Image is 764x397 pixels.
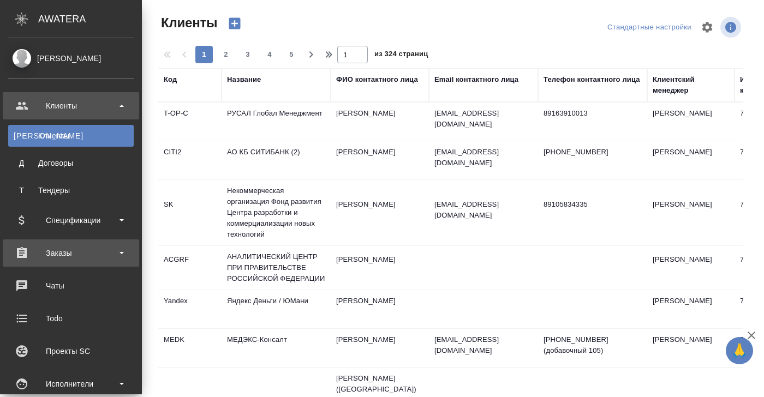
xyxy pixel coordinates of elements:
td: МЕДЭКС-Консалт [222,329,331,367]
td: ACGRF [158,249,222,287]
a: Проекты SC [3,338,139,365]
div: Todo [8,310,134,327]
span: из 324 страниц [374,47,428,63]
div: split button [605,19,694,36]
p: [EMAIL_ADDRESS][DOMAIN_NAME] [434,108,533,130]
span: Настроить таблицу [694,14,720,40]
button: 2 [217,46,235,63]
span: 3 [239,49,256,60]
button: 4 [261,46,278,63]
div: Email контактного лица [434,74,518,85]
button: 3 [239,46,256,63]
a: Чаты [3,272,139,299]
td: [PERSON_NAME] [647,103,735,141]
td: [PERSON_NAME] [331,194,429,232]
td: АО КБ СИТИБАНК (2) [222,141,331,179]
div: Название [227,74,261,85]
td: АНАЛИТИЧЕСКИЙ ЦЕНТР ПРИ ПРАВИТЕЛЬСТВЕ РОССИЙСКОЙ ФЕДЕРАЦИИ [222,246,331,290]
span: 4 [261,49,278,60]
div: Клиентский менеджер [653,74,729,96]
button: 5 [283,46,300,63]
p: 89163910013 [544,108,642,119]
td: MEDK [158,329,222,367]
p: [EMAIL_ADDRESS][DOMAIN_NAME] [434,334,533,356]
td: SK [158,194,222,232]
td: [PERSON_NAME] [647,249,735,287]
span: Клиенты [158,14,217,32]
td: [PERSON_NAME] [331,290,429,328]
div: AWATERA [38,8,142,30]
button: 🙏 [726,337,753,364]
div: Проекты SC [8,343,134,359]
div: [PERSON_NAME] [8,52,134,64]
span: 5 [283,49,300,60]
span: Посмотреть информацию [720,17,743,38]
p: 89105834335 [544,199,642,210]
td: [PERSON_NAME] [647,290,735,328]
p: [PHONE_NUMBER] [544,147,642,158]
div: Телефон контактного лица [544,74,640,85]
a: ТТендеры [8,179,134,201]
td: [PERSON_NAME] [331,141,429,179]
a: [PERSON_NAME]Клиенты [8,125,134,147]
span: 🙏 [730,339,749,362]
a: Todo [3,305,139,332]
td: [PERSON_NAME] [331,103,429,141]
a: ДДоговоры [8,152,134,174]
span: 2 [217,49,235,60]
td: [PERSON_NAME] [647,194,735,232]
div: Клиенты [8,98,134,114]
div: Договоры [14,158,128,169]
p: [EMAIL_ADDRESS][DOMAIN_NAME] [434,199,533,221]
td: CITI2 [158,141,222,179]
div: Спецификации [8,212,134,228]
button: Создать [222,14,248,33]
div: Клиенты [14,130,128,141]
td: Яндекс Деньги / ЮМани [222,290,331,328]
td: Некоммерческая организация Фонд развития Центра разработки и коммерциализации новых технологий [222,180,331,245]
div: Заказы [8,245,134,261]
td: [PERSON_NAME] [647,329,735,367]
div: Тендеры [14,185,128,196]
div: Код [164,74,177,85]
td: T-OP-C [158,103,222,141]
td: [PERSON_NAME] [647,141,735,179]
div: Чаты [8,278,134,294]
td: РУСАЛ Глобал Менеджмент [222,103,331,141]
td: Yandex [158,290,222,328]
p: [PHONE_NUMBER] (добавочный 105) [544,334,642,356]
td: [PERSON_NAME] [331,249,429,287]
p: [EMAIL_ADDRESS][DOMAIN_NAME] [434,147,533,169]
div: ФИО контактного лица [336,74,418,85]
div: Исполнители [8,376,134,392]
td: [PERSON_NAME] [331,329,429,367]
